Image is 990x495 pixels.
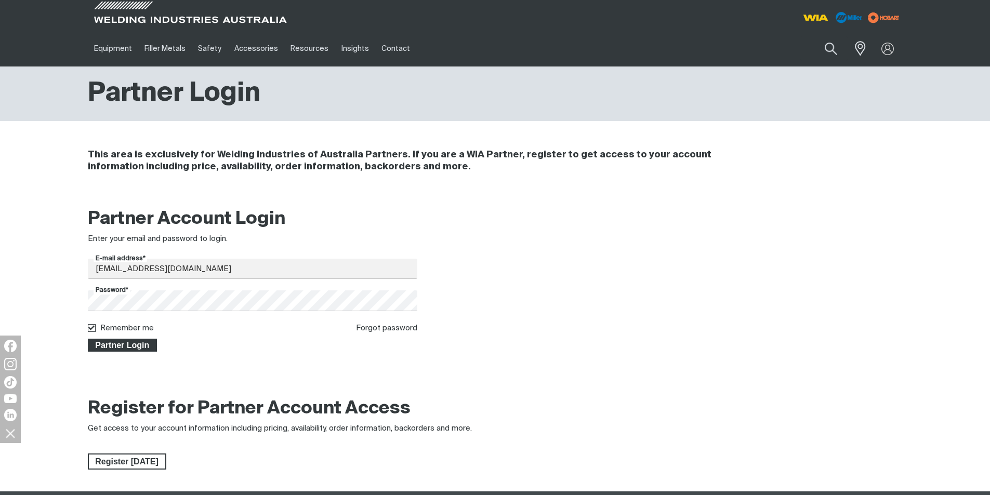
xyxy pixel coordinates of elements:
[335,31,375,66] a: Insights
[88,233,418,245] div: Enter your email and password to login.
[138,31,192,66] a: Filler Metals
[88,397,411,420] h2: Register for Partner Account Access
[192,31,228,66] a: Safety
[88,208,418,231] h2: Partner Account Login
[4,376,17,389] img: TikTok
[88,453,166,470] a: Register Today
[4,340,17,352] img: Facebook
[100,324,154,332] label: Remember me
[88,31,699,66] nav: Main
[228,31,284,66] a: Accessories
[284,31,335,66] a: Resources
[88,149,764,173] h4: This area is exclusively for Welding Industries of Australia Partners. If you are a WIA Partner, ...
[813,36,849,61] button: Search products
[2,424,19,442] img: hide socials
[375,31,416,66] a: Contact
[4,409,17,421] img: LinkedIn
[356,324,417,332] a: Forgot password
[865,10,903,25] img: miller
[89,339,156,352] span: Partner Login
[88,31,138,66] a: Equipment
[88,339,157,352] button: Partner Login
[800,36,848,61] input: Product name or item number...
[4,394,17,403] img: YouTube
[4,358,17,370] img: Instagram
[89,453,165,470] span: Register [DATE]
[88,77,260,111] h1: Partner Login
[88,424,472,432] span: Get access to your account information including pricing, availability, order information, backor...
